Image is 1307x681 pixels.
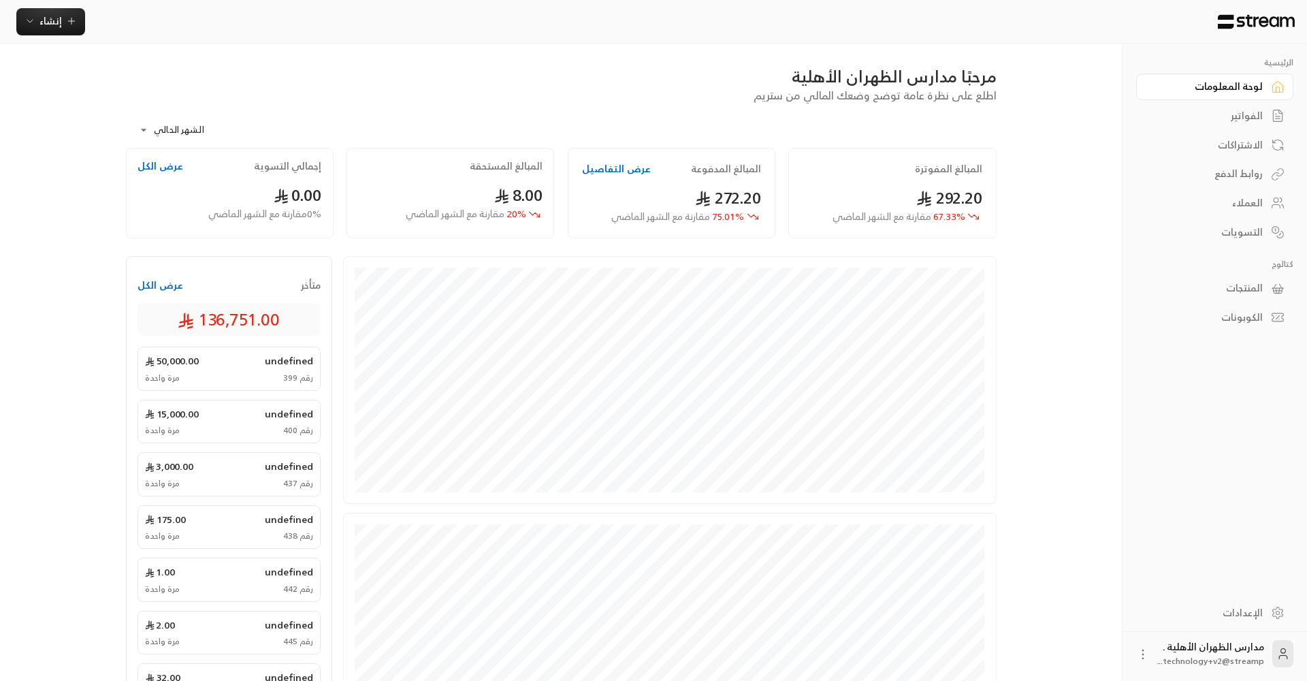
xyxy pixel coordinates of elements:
div: العملاء [1153,196,1263,210]
span: 0.00 [274,181,322,209]
span: 292.20 [916,184,982,212]
div: المنتجات [1153,281,1263,295]
span: رقم 399 [283,373,313,383]
div: الكوبونات [1153,311,1263,324]
div: روابط الدفع [1153,167,1263,180]
a: العملاء [1136,190,1293,217]
button: إنشاء [16,8,85,35]
span: undefined [265,618,313,632]
span: 3,000.00 [145,460,193,473]
span: 67.33 % [833,210,965,224]
div: الإعدادات [1153,606,1263,620]
span: 2.00 [145,618,175,632]
span: مرة واحدة [145,425,180,436]
span: رقم 445 [283,636,313,647]
span: مرة واحدة [145,530,180,541]
a: الكوبونات [1136,304,1293,331]
a: الاشتراكات [1136,131,1293,158]
span: 136,751.00 [178,308,280,330]
h2: المبالغ المدفوعة [691,162,761,176]
span: إنشاء [39,12,62,29]
a: الفواتير [1136,103,1293,129]
span: 15,000.00 [145,407,199,421]
div: الاشتراكات [1153,138,1263,152]
h2: المبالغ المفوترة [915,162,982,176]
img: Logo [1216,14,1296,29]
span: اطلع على نظرة عامة توضح وضعك المالي من ستريم [754,86,997,105]
span: undefined [265,565,313,579]
span: مرة واحدة [145,478,180,489]
span: undefined [265,513,313,526]
span: undefined [265,407,313,421]
div: الشهر الحالي [132,112,234,148]
span: متأخر [301,279,321,292]
a: لوحة المعلومات [1136,74,1293,100]
a: المنتجات [1136,275,1293,302]
p: كتالوج [1136,259,1293,270]
div: لوحة المعلومات [1153,80,1263,93]
span: 50,000.00 [145,354,199,368]
span: رقم 437 [283,478,313,489]
span: رقم 400 [283,425,313,436]
div: مرحبًا مدارس الظهران الأهلية [126,65,997,87]
span: 272.20 [695,184,761,212]
a: الإعدادات [1136,599,1293,626]
span: 8.00 [494,181,543,209]
span: technology+v2@streamp... [1158,654,1264,668]
span: مرة واحدة [145,636,180,647]
div: مدارس الظهران الأهلية . [1158,640,1264,667]
span: 20 % [406,207,526,221]
span: 1.00 [145,565,175,579]
span: مرة واحدة [145,584,180,595]
span: 175.00 [145,513,186,526]
span: مرة واحدة [145,373,180,383]
span: مقارنة مع الشهر الماضي [833,208,931,225]
span: 75.01 % [611,210,744,224]
span: مقارنة مع الشهر الماضي [611,208,710,225]
h2: المبالغ المستحقة [470,159,543,173]
a: روابط الدفع [1136,161,1293,187]
span: undefined [265,460,313,473]
a: التسويات [1136,219,1293,245]
h2: إجمالي التسوية [254,159,321,173]
button: عرض الكل [138,159,183,173]
span: رقم 438 [283,530,313,541]
span: 0 % مقارنة مع الشهر الماضي [208,207,321,221]
div: الفواتير [1153,109,1263,123]
span: مقارنة مع الشهر الماضي [406,205,504,222]
button: عرض التفاصيل [582,162,651,176]
div: التسويات [1153,225,1263,239]
span: undefined [265,354,313,368]
button: عرض الكل [138,279,183,292]
p: الرئيسية [1136,57,1293,68]
span: رقم 442 [283,584,313,595]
